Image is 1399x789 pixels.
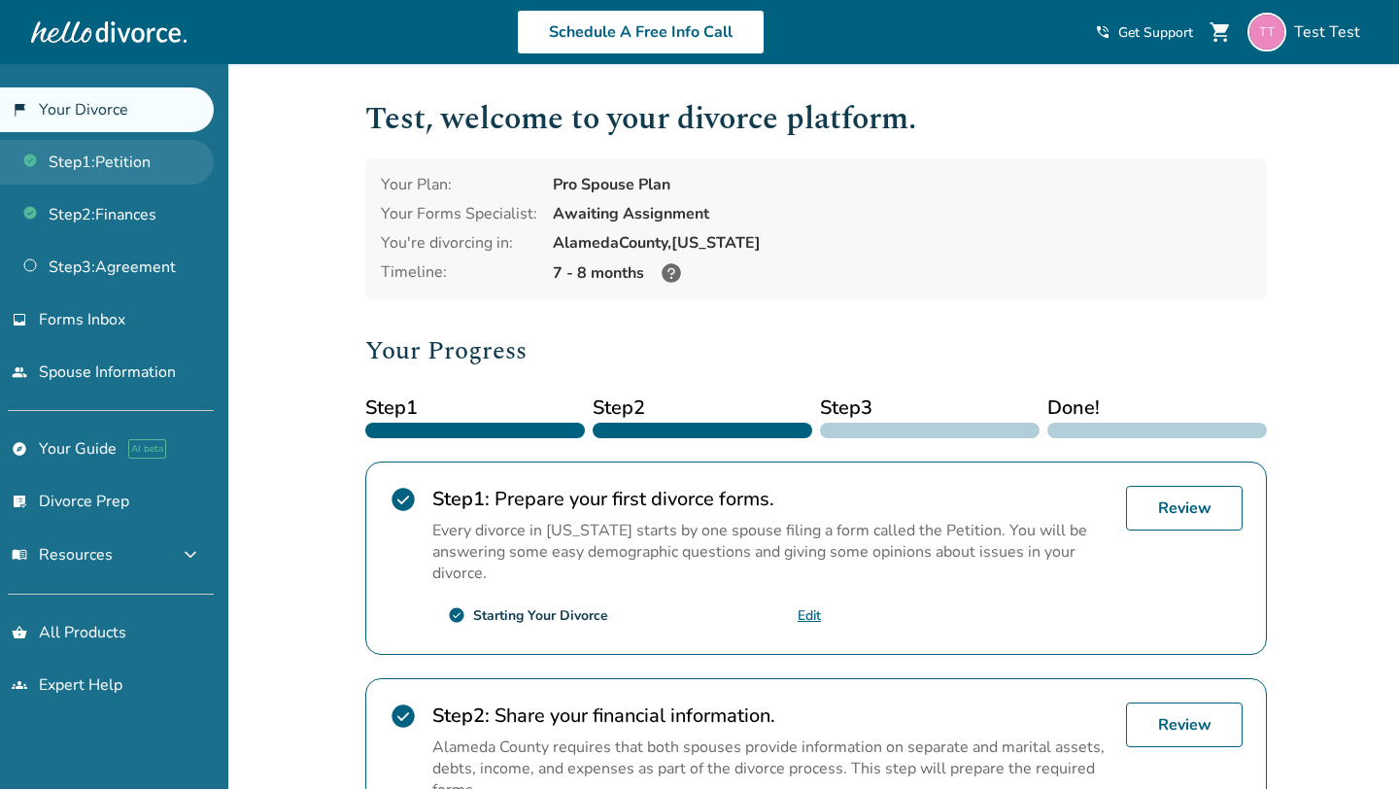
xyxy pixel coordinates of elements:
img: cahodix615@noidem.com [1247,13,1286,51]
h2: Your Progress [365,331,1267,370]
div: Starting Your Divorce [473,606,608,625]
span: shopping_basket [12,625,27,640]
span: Test Test [1294,21,1368,43]
span: groups [12,677,27,693]
div: Your Forms Specialist: [381,203,537,224]
span: Forms Inbox [39,309,125,330]
strong: Step 1 : [432,486,490,512]
span: flag_2 [12,102,27,118]
div: You're divorcing in: [381,232,537,254]
span: Step 3 [820,394,1040,423]
span: check_circle [448,606,465,624]
div: Pro Spouse Plan [553,174,1251,195]
p: Every divorce in [US_STATE] starts by one spouse filing a form called the Petition. You will be a... [432,520,1110,584]
span: explore [12,441,27,457]
span: Done! [1047,394,1267,423]
a: Schedule A Free Info Call [517,10,765,54]
a: Edit [798,606,821,625]
span: list_alt_check [12,494,27,509]
h2: Share your financial information. [432,703,1110,729]
h1: Test , welcome to your divorce platform. [365,95,1267,143]
span: expand_more [179,543,202,566]
a: Review [1126,486,1243,531]
span: check_circle [390,703,417,730]
span: Get Support [1118,23,1193,42]
div: Your Plan: [381,174,537,195]
strong: Step 2 : [432,703,490,729]
div: Alameda County, [US_STATE] [553,232,1251,254]
span: check_circle [390,486,417,513]
span: AI beta [128,439,166,459]
span: Step 1 [365,394,585,423]
span: Step 2 [593,394,812,423]
span: Resources [12,544,113,566]
div: Awaiting Assignment [553,203,1251,224]
div: Timeline: [381,261,537,285]
span: shopping_cart [1209,20,1232,44]
a: Review [1126,703,1243,747]
span: inbox [12,312,27,327]
span: people [12,364,27,380]
a: phone_in_talkGet Support [1095,23,1193,42]
h2: Prepare your first divorce forms. [432,486,1110,512]
div: 7 - 8 months [553,261,1251,285]
span: phone_in_talk [1095,24,1110,40]
iframe: Chat Widget [1302,696,1399,789]
span: menu_book [12,547,27,563]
